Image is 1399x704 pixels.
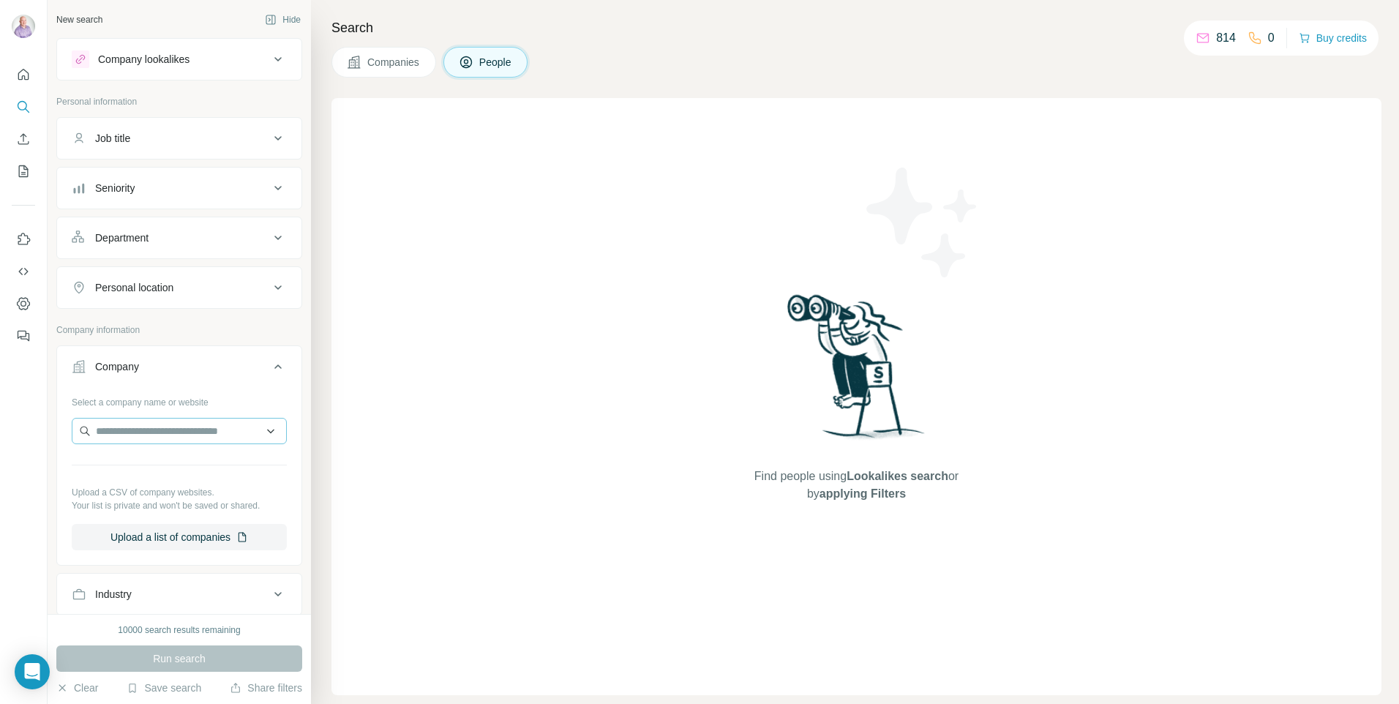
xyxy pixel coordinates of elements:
[57,171,301,206] button: Seniority
[479,55,513,70] span: People
[12,323,35,349] button: Feedback
[1268,29,1275,47] p: 0
[12,94,35,120] button: Search
[12,15,35,38] img: Avatar
[12,126,35,152] button: Enrich CSV
[15,654,50,689] div: Open Intercom Messenger
[118,624,240,637] div: 10000 search results remaining
[367,55,421,70] span: Companies
[230,681,302,695] button: Share filters
[255,9,311,31] button: Hide
[95,359,139,374] div: Company
[56,323,302,337] p: Company information
[72,486,287,499] p: Upload a CSV of company websites.
[1299,28,1367,48] button: Buy credits
[739,468,973,503] span: Find people using or by
[98,52,190,67] div: Company lookalikes
[95,280,173,295] div: Personal location
[781,291,933,454] img: Surfe Illustration - Woman searching with binoculars
[72,499,287,512] p: Your list is private and won't be saved or shared.
[56,13,102,26] div: New search
[72,390,287,409] div: Select a company name or website
[12,291,35,317] button: Dashboard
[857,157,989,288] img: Surfe Illustration - Stars
[72,524,287,550] button: Upload a list of companies
[56,95,302,108] p: Personal information
[12,61,35,88] button: Quick start
[57,349,301,390] button: Company
[95,131,130,146] div: Job title
[57,577,301,612] button: Industry
[12,226,35,252] button: Use Surfe on LinkedIn
[847,470,948,482] span: Lookalikes search
[95,587,132,602] div: Industry
[56,681,98,695] button: Clear
[57,270,301,305] button: Personal location
[57,220,301,255] button: Department
[12,158,35,184] button: My lists
[57,42,301,77] button: Company lookalikes
[57,121,301,156] button: Job title
[12,258,35,285] button: Use Surfe API
[1216,29,1236,47] p: 814
[819,487,906,500] span: applying Filters
[127,681,201,695] button: Save search
[95,181,135,195] div: Seniority
[95,231,149,245] div: Department
[331,18,1381,38] h4: Search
